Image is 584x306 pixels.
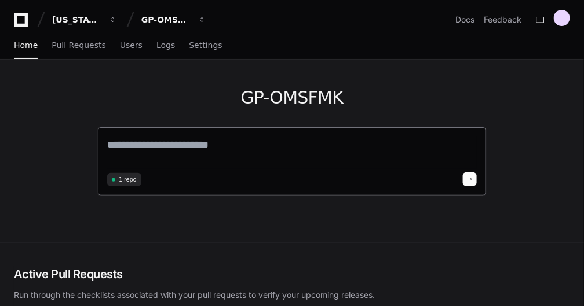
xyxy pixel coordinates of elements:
a: Settings [189,32,222,59]
span: Settings [189,42,222,49]
span: Users [120,42,143,49]
p: Run through the checklists associated with your pull requests to verify your upcoming releases. [14,289,570,301]
button: GP-OMSFMK [137,9,211,30]
h1: GP-OMSFMK [97,87,487,108]
a: Home [14,32,38,59]
div: [US_STATE] Pacific [52,14,102,25]
button: [US_STATE] Pacific [48,9,122,30]
a: Logs [156,32,175,59]
span: 1 repo [119,175,137,184]
button: Feedback [484,14,521,25]
a: Docs [455,14,475,25]
h2: Active Pull Requests [14,266,570,282]
span: Pull Requests [52,42,105,49]
span: Logs [156,42,175,49]
div: GP-OMSFMK [141,14,191,25]
a: Pull Requests [52,32,105,59]
a: Users [120,32,143,59]
span: Home [14,42,38,49]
